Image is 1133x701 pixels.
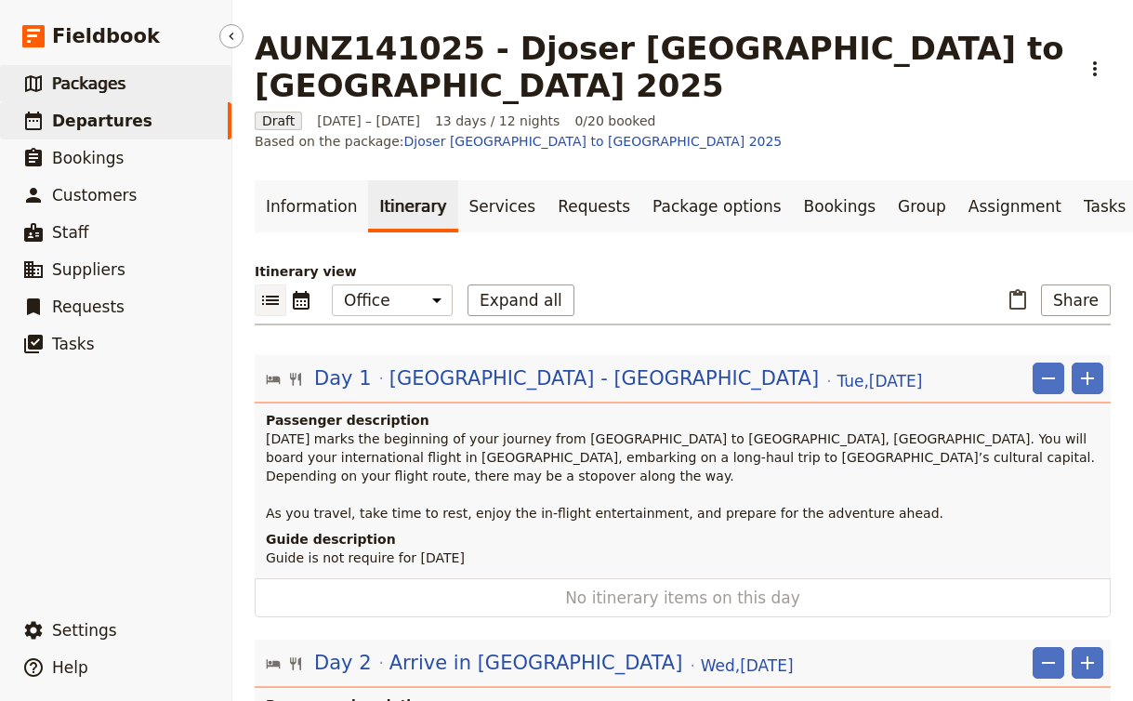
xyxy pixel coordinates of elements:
[315,587,1050,609] span: No itinerary items on this day
[1072,363,1103,394] button: Add
[547,180,641,232] a: Requests
[286,284,317,316] button: Calendar view
[574,112,655,130] span: 0/20 booked
[435,112,560,130] span: 13 days / 12 nights
[266,364,922,392] button: Edit day information
[1041,284,1111,316] button: Share
[389,649,683,677] span: Arrive in [GEOGRAPHIC_DATA]
[255,284,286,316] button: List view
[793,180,887,232] a: Bookings
[219,24,244,48] button: Hide menu
[52,260,125,279] span: Suppliers
[52,298,125,316] span: Requests
[1002,284,1034,316] button: Paste itinerary item
[957,180,1073,232] a: Assignment
[266,649,794,677] button: Edit day information
[266,550,465,565] span: Guide is not require for [DATE]
[52,658,88,677] span: Help
[52,149,124,167] span: Bookings
[255,30,1068,104] h1: AUNZ141025 - Djoser [GEOGRAPHIC_DATA] to [GEOGRAPHIC_DATA] 2025
[52,22,160,50] span: Fieldbook
[887,180,957,232] a: Group
[52,74,125,93] span: Packages
[255,132,782,151] span: Based on the package:
[266,411,1103,430] h4: Passenger description
[368,180,457,232] a: Itinerary
[641,180,792,232] a: Package options
[52,186,137,205] span: Customers
[52,112,152,130] span: Departures
[1079,53,1111,85] button: Actions
[1033,647,1064,679] button: Remove
[314,649,372,677] span: Day 2
[52,223,89,242] span: Staff
[837,370,922,392] span: Tue , [DATE]
[314,364,372,392] span: Day 1
[468,284,574,316] button: Expand all
[52,621,117,640] span: Settings
[52,335,95,353] span: Tasks
[255,180,368,232] a: Information
[404,134,783,149] a: Djoser [GEOGRAPHIC_DATA] to [GEOGRAPHIC_DATA] 2025
[317,112,420,130] span: [DATE] – [DATE]
[266,530,1103,549] h4: Guide description
[458,180,547,232] a: Services
[255,112,302,130] span: Draft
[701,655,794,677] span: Wed , [DATE]
[1072,647,1103,679] button: Add
[1033,363,1064,394] button: Remove
[389,364,819,392] span: [GEOGRAPHIC_DATA] - [GEOGRAPHIC_DATA]
[266,431,1099,521] span: [DATE] marks the beginning of your journey from [GEOGRAPHIC_DATA] to [GEOGRAPHIC_DATA], [GEOGRAPH...
[255,262,1111,281] p: Itinerary view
